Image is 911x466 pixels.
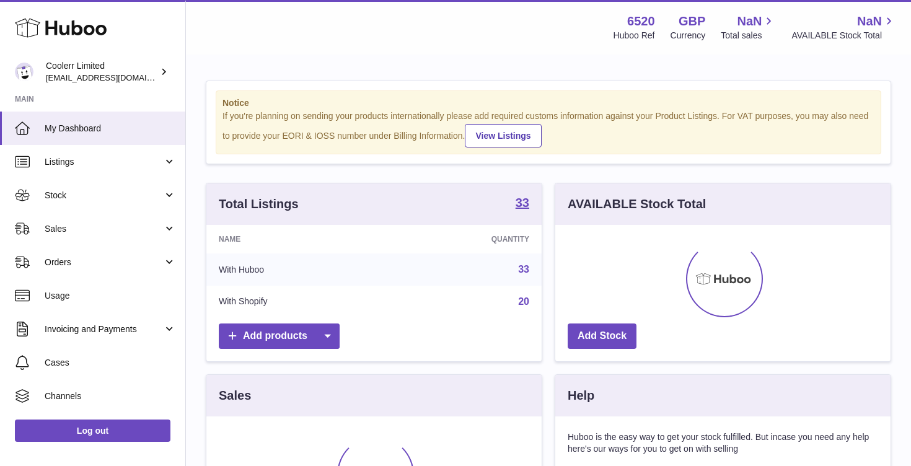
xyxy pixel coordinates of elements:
[671,30,706,42] div: Currency
[222,110,874,147] div: If you're planning on sending your products internationally please add required customs informati...
[46,60,157,84] div: Coolerr Limited
[206,225,387,253] th: Name
[206,253,387,286] td: With Huboo
[45,290,176,302] span: Usage
[516,196,529,209] strong: 33
[568,387,594,404] h3: Help
[45,190,163,201] span: Stock
[791,30,896,42] span: AVAILABLE Stock Total
[15,420,170,442] a: Log out
[45,357,176,369] span: Cases
[46,73,182,82] span: [EMAIL_ADDRESS][DOMAIN_NAME]
[206,286,387,318] td: With Shopify
[627,13,655,30] strong: 6520
[465,124,541,147] a: View Listings
[518,264,529,275] a: 33
[568,323,636,349] a: Add Stock
[45,223,163,235] span: Sales
[45,257,163,268] span: Orders
[219,323,340,349] a: Add products
[45,323,163,335] span: Invoicing and Payments
[737,13,762,30] span: NaN
[568,431,878,455] p: Huboo is the easy way to get your stock fulfilled. But incase you need any help here's our ways f...
[219,387,251,404] h3: Sales
[222,97,874,109] strong: Notice
[45,123,176,134] span: My Dashboard
[679,13,705,30] strong: GBP
[516,196,529,211] a: 33
[721,30,776,42] span: Total sales
[518,296,529,307] a: 20
[857,13,882,30] span: NaN
[15,63,33,81] img: alasdair.heath@coolerr.co
[791,13,896,42] a: NaN AVAILABLE Stock Total
[387,225,542,253] th: Quantity
[219,196,299,213] h3: Total Listings
[45,156,163,168] span: Listings
[614,30,655,42] div: Huboo Ref
[45,390,176,402] span: Channels
[721,13,776,42] a: NaN Total sales
[568,196,706,213] h3: AVAILABLE Stock Total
